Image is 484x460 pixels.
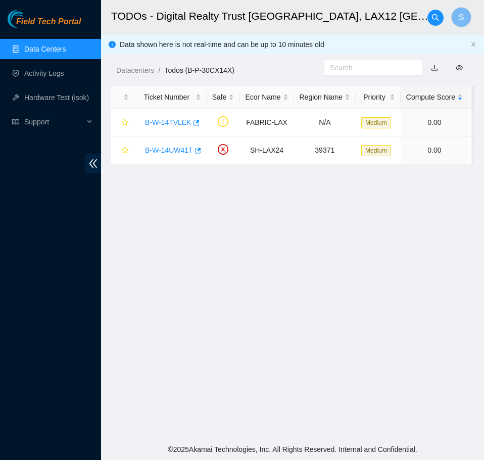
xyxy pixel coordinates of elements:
td: 0.00 [401,109,468,136]
span: double-left [85,154,101,173]
button: search [427,10,444,26]
span: close-circle [218,144,228,155]
a: download [431,64,438,72]
button: star [117,142,129,158]
span: Medium [361,145,391,156]
td: 0.00 [401,136,468,164]
td: SH-LAX24 [239,136,294,164]
button: star [117,114,129,130]
button: download [423,60,446,76]
a: Todos (B-P-30CX14X) [164,66,234,74]
td: N/A [294,109,356,136]
a: Datacenters [116,66,154,74]
span: star [121,119,128,127]
span: eye [456,64,463,71]
img: Akamai Technologies [8,10,51,28]
td: 39371 [294,136,356,164]
a: Akamai TechnologiesField Tech Portal [8,18,81,31]
span: / [158,66,160,74]
a: B-W-14UW41T [145,146,193,154]
a: B-W-14TVLEK [145,118,191,126]
footer: © 2025 Akamai Technologies, Inc. All Rights Reserved. Internal and Confidential. [101,439,484,460]
a: Hardware Test (isok) [24,94,89,102]
span: Field Tech Portal [16,17,81,27]
input: Search [330,62,409,73]
span: close [470,41,476,48]
span: S [459,11,464,24]
span: Medium [361,117,391,128]
td: FABRIC-LAX [239,109,294,136]
span: search [428,14,443,22]
span: star [121,147,128,155]
span: Support [24,112,84,132]
a: Activity Logs [24,69,64,77]
a: Data Centers [24,45,66,53]
button: close [470,41,476,48]
span: exclamation-circle [218,116,228,127]
span: read [12,118,19,125]
button: S [451,7,471,27]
